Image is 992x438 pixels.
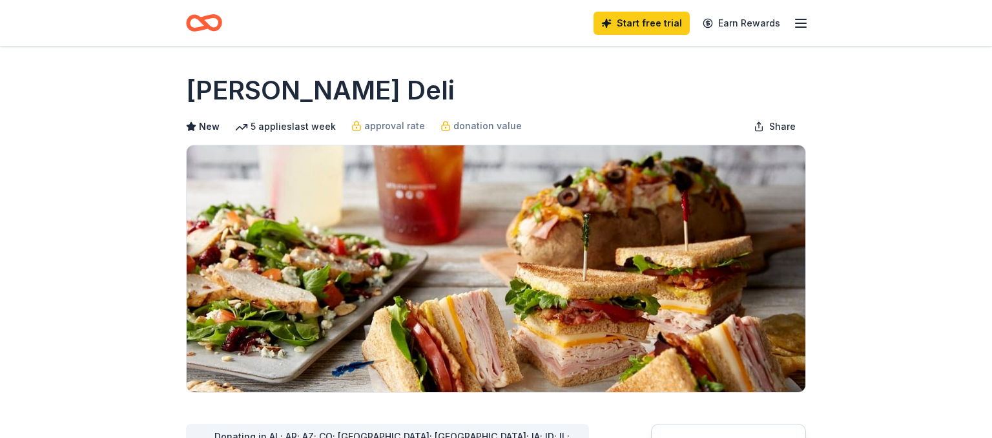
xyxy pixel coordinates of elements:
a: Home [186,8,222,38]
a: Earn Rewards [695,12,788,35]
div: 5 applies last week [235,119,336,134]
a: approval rate [351,118,425,134]
span: New [199,119,220,134]
span: approval rate [364,118,425,134]
span: Share [769,119,796,134]
img: Image for McAlister's Deli [187,145,805,392]
a: donation value [440,118,522,134]
span: donation value [453,118,522,134]
h1: [PERSON_NAME] Deli [186,72,455,109]
button: Share [743,114,806,140]
a: Start free trial [594,12,690,35]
